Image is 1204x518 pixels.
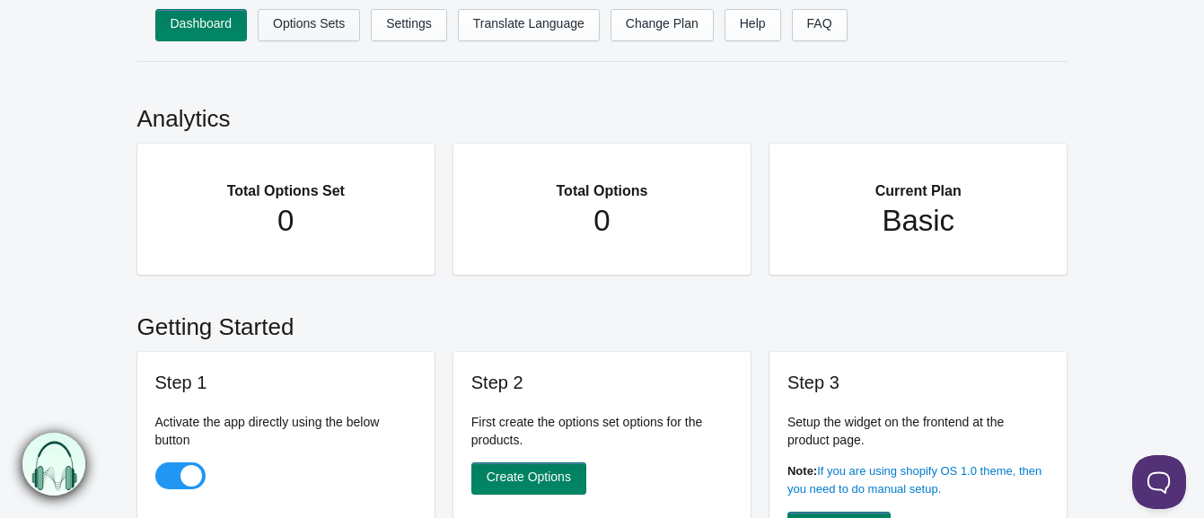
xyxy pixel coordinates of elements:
a: If you are using shopify OS 1.0 theme, then you need to do manual setup. [787,464,1041,496]
a: Options Sets [258,9,360,41]
h1: 0 [489,203,716,239]
a: Dashboard [155,9,248,41]
p: Activate the app directly using the below button [155,413,417,449]
b: Note: [787,464,817,478]
iframe: Toggle Customer Support [1132,455,1186,509]
p: First create the options set options for the products. [471,413,734,449]
h2: Analytics [137,84,1068,144]
h1: 0 [173,203,400,239]
a: Settings [371,9,447,41]
h1: Basic [805,203,1032,239]
h3: Step 1 [155,370,417,395]
h3: Step 3 [787,370,1050,395]
h2: Total Options Set [173,162,400,203]
a: Help [725,9,781,41]
a: Translate Language [458,9,600,41]
h2: Current Plan [805,162,1032,203]
img: bxm.png [23,434,86,496]
h2: Getting Started [137,293,1068,352]
h3: Step 2 [471,370,734,395]
h2: Total Options [489,162,716,203]
a: Create Options [471,462,586,495]
p: Setup the widget on the frontend at the product page. [787,413,1050,449]
a: FAQ [792,9,848,41]
a: Change Plan [611,9,714,41]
